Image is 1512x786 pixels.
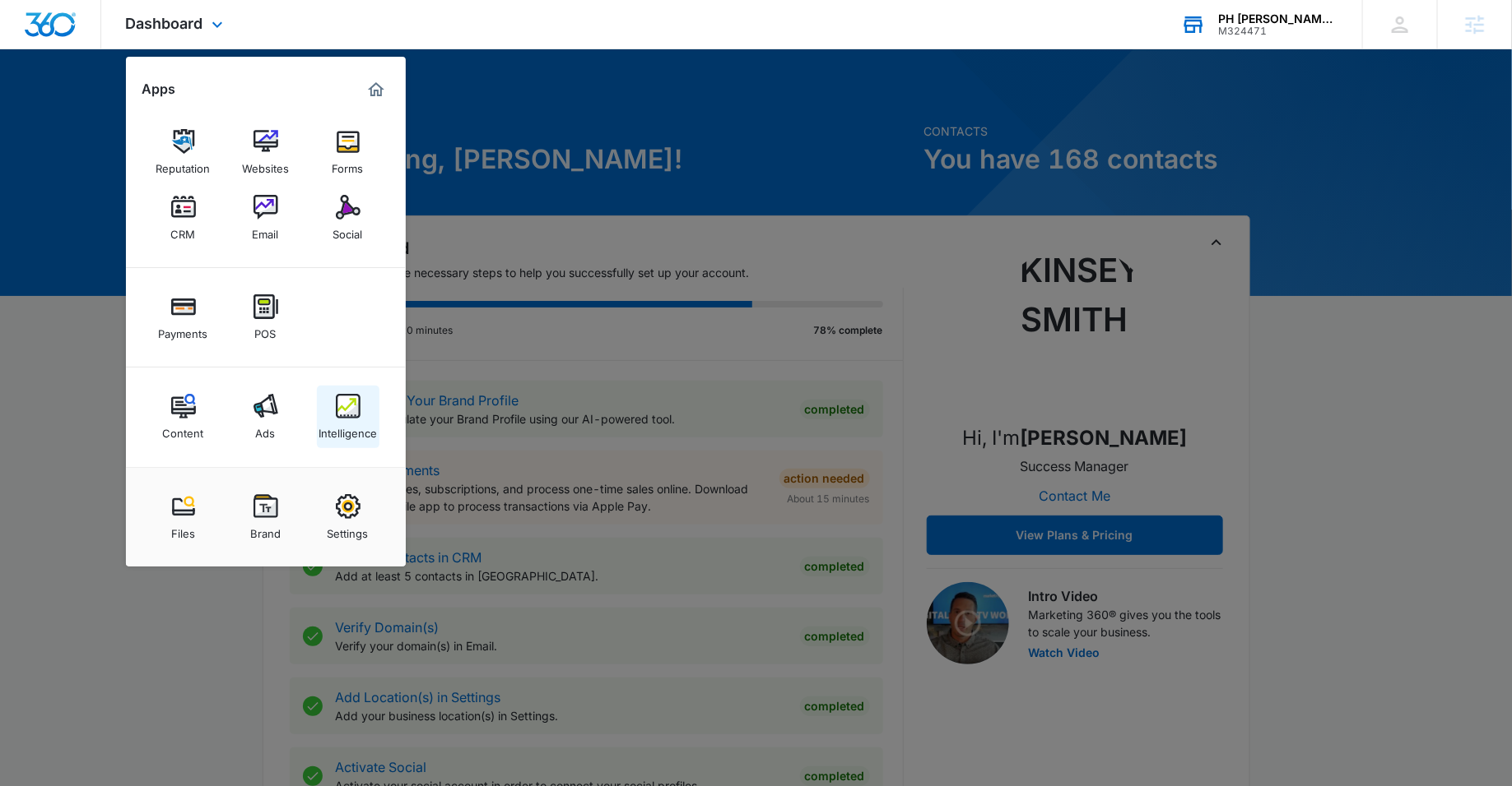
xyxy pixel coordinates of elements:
[26,43,40,56] img: website_grey.svg
[363,76,389,103] a: Marketing 360® Dashboard
[235,121,297,183] a: Websites
[235,486,297,548] a: Brand
[1218,12,1338,25] div: account name
[142,81,176,97] h2: Apps
[256,418,276,440] div: Ads
[152,286,215,349] a: Payments
[164,95,177,109] img: tab_keywords_by_traffic_grey.svg
[328,519,369,540] div: Settings
[319,418,377,440] div: Intelligence
[44,95,58,109] img: tab_domain_overview_orange.svg
[333,220,363,241] div: Social
[1218,25,1338,37] div: account id
[171,519,195,540] div: Files
[242,154,289,175] div: Websites
[235,286,297,349] a: POS
[43,43,181,56] div: Domain: [DOMAIN_NAME]
[255,319,277,340] div: POS
[126,15,203,32] span: Dashboard
[152,121,215,183] a: Reputation
[46,26,81,39] div: v 4.0.25
[253,220,279,241] div: Email
[163,418,204,440] div: Content
[159,319,208,340] div: Payments
[182,97,277,108] div: Keywords by Traffic
[333,154,364,175] div: Forms
[63,97,147,108] div: Domain Overview
[317,486,379,548] a: Settings
[250,519,281,540] div: Brand
[171,220,196,241] div: CRM
[152,486,215,548] a: Files
[26,26,40,39] img: logo_orange.svg
[317,187,379,249] a: Social
[156,154,211,175] div: Reputation
[317,386,379,448] a: Intelligence
[152,386,215,448] a: Content
[235,386,297,448] a: Ads
[152,187,215,249] a: CRM
[235,187,297,249] a: Email
[317,121,379,183] a: Forms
